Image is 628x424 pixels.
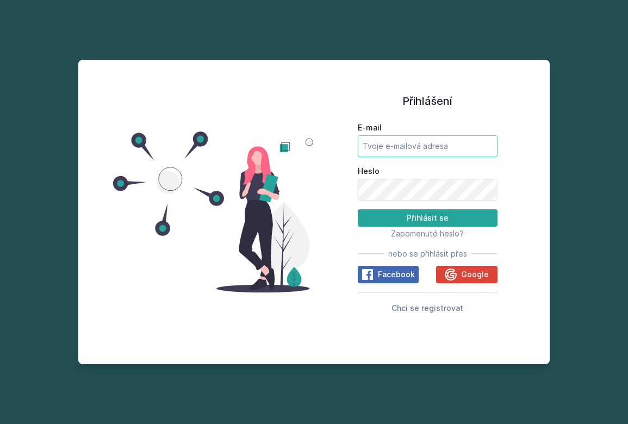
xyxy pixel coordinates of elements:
[358,166,498,177] label: Heslo
[436,266,498,283] button: Google
[358,135,498,157] input: Tvoje e-mailová adresa
[461,269,489,280] span: Google
[378,269,415,280] span: Facebook
[391,303,463,313] span: Chci se registrovat
[358,209,498,227] button: Přihlásit se
[358,122,498,133] label: E-mail
[388,248,467,259] span: nebo se přihlásit přes
[391,229,464,238] span: Zapomenuté heslo?
[391,301,463,314] button: Chci se registrovat
[358,266,419,283] button: Facebook
[358,93,498,109] h1: Přihlášení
